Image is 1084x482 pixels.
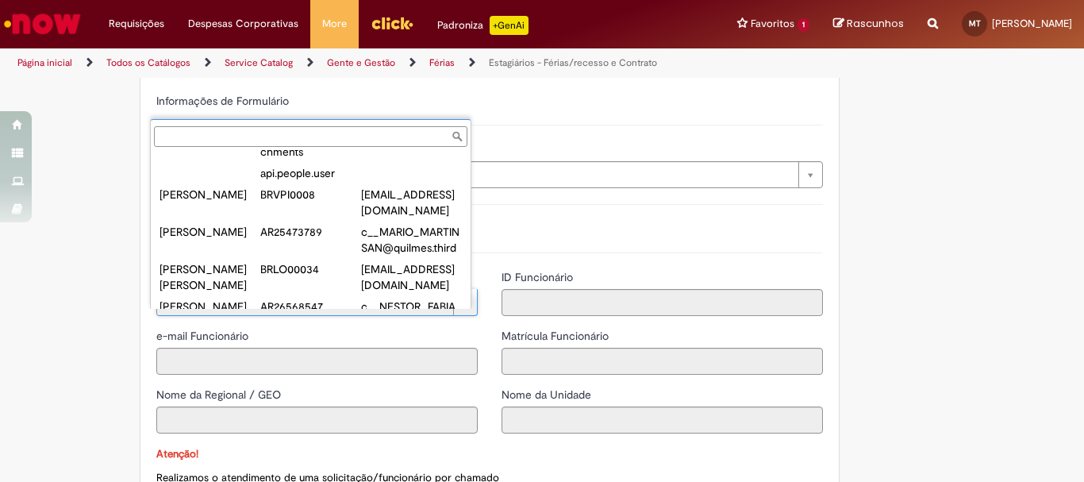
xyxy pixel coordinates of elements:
[151,150,471,309] ul: Funcionário(s)
[361,261,462,293] div: [EMAIL_ADDRESS][DOMAIN_NAME]
[160,224,260,240] div: [PERSON_NAME]
[361,224,462,256] div: c__MARIO_MARTINSAN@quilmes.third
[160,187,260,202] div: [PERSON_NAME]
[361,299,462,346] div: c__NESTOR_FABIANLOP@quilmes.third
[260,224,361,240] div: AR25473789
[361,187,462,218] div: [EMAIL_ADDRESS][DOMAIN_NAME]
[260,165,361,181] div: api.people.user
[160,261,260,293] div: [PERSON_NAME] [PERSON_NAME]
[260,299,361,314] div: AR26568547
[160,299,260,314] div: [PERSON_NAME]
[260,187,361,202] div: BRVPI0008
[260,261,361,277] div: BRLO00034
